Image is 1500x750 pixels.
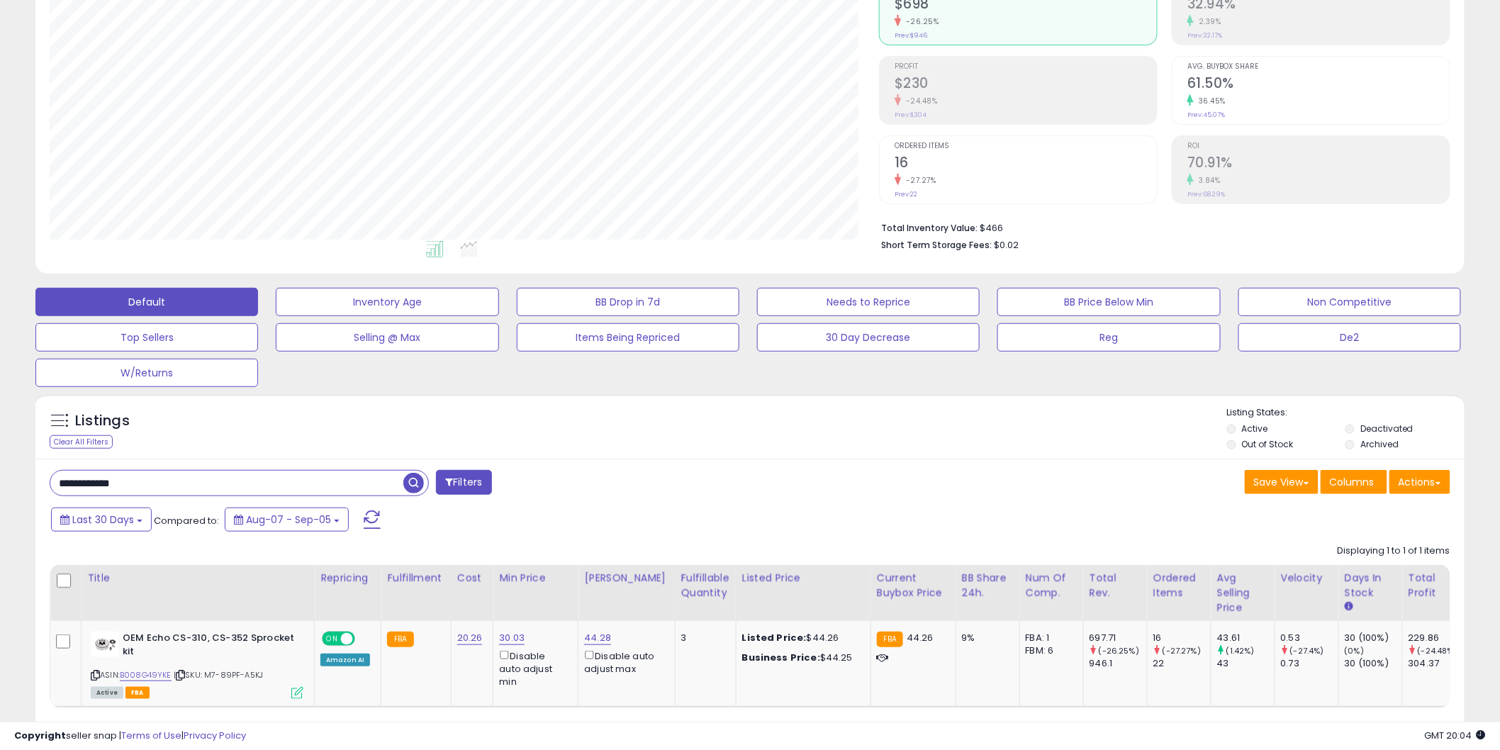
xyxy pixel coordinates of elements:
[353,633,376,645] span: OFF
[91,632,303,698] div: ASIN:
[742,632,860,644] div: $44.26
[320,571,375,586] div: Repricing
[1418,645,1457,656] small: (-24.48%)
[1245,470,1319,494] button: Save View
[174,669,263,681] span: | SKU: M7-89PF-A5KJ
[1242,422,1268,435] label: Active
[387,632,413,647] small: FBA
[742,631,807,644] b: Listed Price:
[757,323,980,352] button: 30 Day Decrease
[75,411,130,431] h5: Listings
[14,729,246,743] div: seller snap | |
[120,669,172,681] a: B008G49YKE
[50,435,113,449] div: Clear All Filters
[877,632,903,647] small: FBA
[499,648,567,688] div: Disable auto adjust min
[276,323,498,352] button: Selling @ Max
[1389,470,1450,494] button: Actions
[881,218,1440,235] li: $466
[901,16,939,27] small: -26.25%
[184,729,246,742] a: Privacy Policy
[1194,96,1226,106] small: 36.45%
[35,288,258,316] button: Default
[1187,111,1225,119] small: Prev: 45.07%
[742,651,860,664] div: $44.25
[1345,645,1365,656] small: (0%)
[881,239,992,251] b: Short Term Storage Fees:
[1338,544,1450,558] div: Displaying 1 to 1 of 1 items
[154,514,219,527] span: Compared to:
[1360,422,1414,435] label: Deactivated
[517,323,739,352] button: Items Being Repriced
[681,571,730,600] div: Fulfillable Quantity
[91,632,119,657] img: 31pUHW4ybYL._SL40_.jpg
[1281,571,1333,586] div: Velocity
[1099,645,1139,656] small: (-26.25%)
[457,631,483,645] a: 20.26
[1194,16,1221,27] small: 2.39%
[517,288,739,316] button: BB Drop in 7d
[1217,657,1275,670] div: 43
[51,508,152,532] button: Last 30 Days
[1290,645,1324,656] small: (-27.4%)
[901,175,936,186] small: -27.27%
[1217,571,1269,615] div: Avg Selling Price
[584,571,668,586] div: [PERSON_NAME]
[1153,571,1205,600] div: Ordered Items
[742,651,820,664] b: Business Price:
[387,571,444,586] div: Fulfillment
[901,96,938,106] small: -24.48%
[1163,645,1201,656] small: (-27.27%)
[881,222,978,234] b: Total Inventory Value:
[584,631,611,645] a: 44.28
[962,632,1009,644] div: 9%
[499,571,572,586] div: Min Price
[91,687,123,699] span: All listings currently available for purchase on Amazon
[1227,406,1465,420] p: Listing States:
[1345,571,1397,600] div: Days In Stock
[742,571,865,586] div: Listed Price
[323,633,341,645] span: ON
[1345,632,1402,644] div: 30 (100%)
[1425,729,1486,742] span: 2025-10-6 20:04 GMT
[895,155,1157,174] h2: 16
[681,632,725,644] div: 3
[1345,657,1402,670] div: 30 (100%)
[320,654,370,666] div: Amazon AI
[1026,571,1078,600] div: Num of Comp.
[1194,175,1221,186] small: 3.84%
[877,571,950,600] div: Current Buybox Price
[895,75,1157,94] h2: $230
[1238,288,1461,316] button: Non Competitive
[1281,657,1338,670] div: 0.73
[499,631,525,645] a: 30.03
[1345,600,1353,613] small: Days In Stock.
[1153,657,1211,670] div: 22
[35,359,258,387] button: W/Returns
[125,687,150,699] span: FBA
[1409,657,1466,670] div: 304.37
[962,571,1014,600] div: BB Share 24h.
[1187,63,1450,71] span: Avg. Buybox Share
[1026,632,1073,644] div: FBA: 1
[997,288,1220,316] button: BB Price Below Min
[907,631,934,644] span: 44.26
[1026,644,1073,657] div: FBM: 6
[1217,632,1275,644] div: 43.61
[1226,645,1255,656] small: (1.42%)
[1187,31,1222,40] small: Prev: 32.17%
[1242,438,1294,450] label: Out of Stock
[1360,438,1399,450] label: Archived
[276,288,498,316] button: Inventory Age
[895,190,917,198] small: Prev: 22
[246,513,331,527] span: Aug-07 - Sep-05
[1409,571,1460,600] div: Total Profit
[895,63,1157,71] span: Profit
[1187,155,1450,174] h2: 70.91%
[121,729,181,742] a: Terms of Use
[1153,632,1211,644] div: 16
[1321,470,1387,494] button: Columns
[997,323,1220,352] button: Reg
[35,323,258,352] button: Top Sellers
[123,632,295,661] b: OEM Echo CS-310, CS-352 Sprocket kit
